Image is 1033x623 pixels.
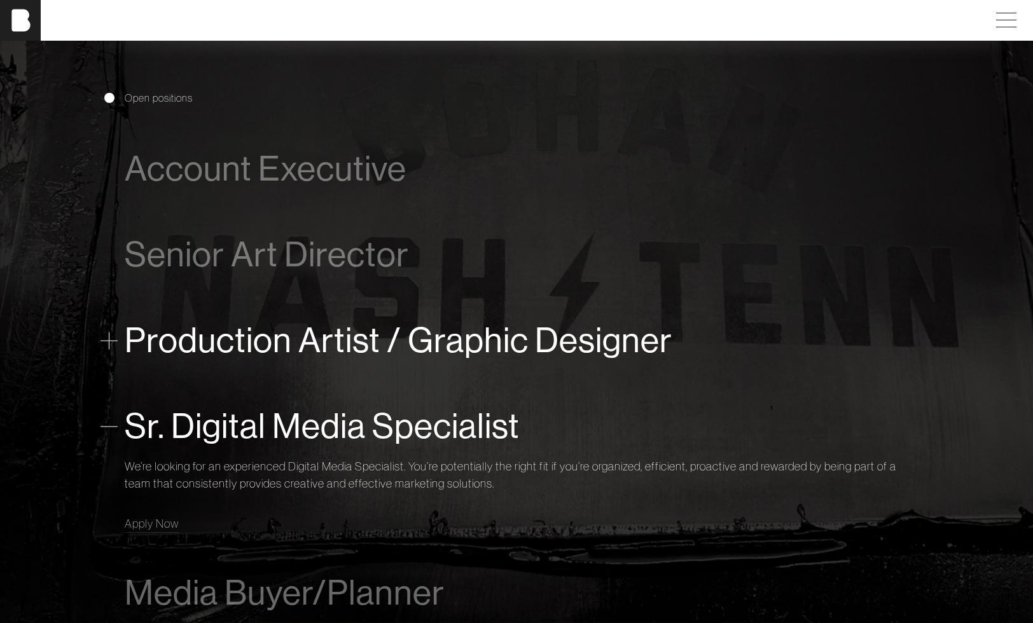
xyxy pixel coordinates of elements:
[125,149,406,188] span: Account Executive
[125,407,520,446] span: Sr. Digital Media Specialist
[125,516,179,531] span: Apply Now
[125,458,908,492] p: We’re looking for an experienced Digital Media Specialist. You’re potentially the right fit if yo...
[125,90,193,106] span: Open positions
[125,321,672,360] span: Production Artist / Graphic Designer
[125,235,409,274] span: Senior Art Director
[125,515,179,532] a: Apply Now
[125,573,445,612] span: Media Buyer/Planner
